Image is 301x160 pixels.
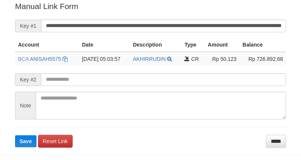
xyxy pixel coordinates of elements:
[240,52,286,66] td: Rp 726.892,68
[30,56,61,62] a: ANISAH5575
[43,138,68,144] span: Reset Link
[130,38,181,52] th: Description
[181,38,205,52] th: Type
[79,52,130,66] td: [DATE] 05:03:57
[240,38,286,52] th: Balance
[15,1,286,12] p: Manual Link Form
[38,135,73,148] a: Reset Link
[15,92,36,119] span: Note
[191,56,199,62] span: CR
[18,56,29,62] span: BCA
[79,38,130,52] th: Date
[62,56,68,62] a: Copy ANISAH5575 to clipboard
[205,52,239,66] td: Rp 50.123
[15,38,79,52] th: Account
[133,56,166,62] a: AKHIRRUDIN
[15,135,36,147] button: Save
[15,73,41,86] span: Key #2
[20,138,32,144] span: Save
[15,20,41,32] span: Key #1
[205,38,239,52] th: Amount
